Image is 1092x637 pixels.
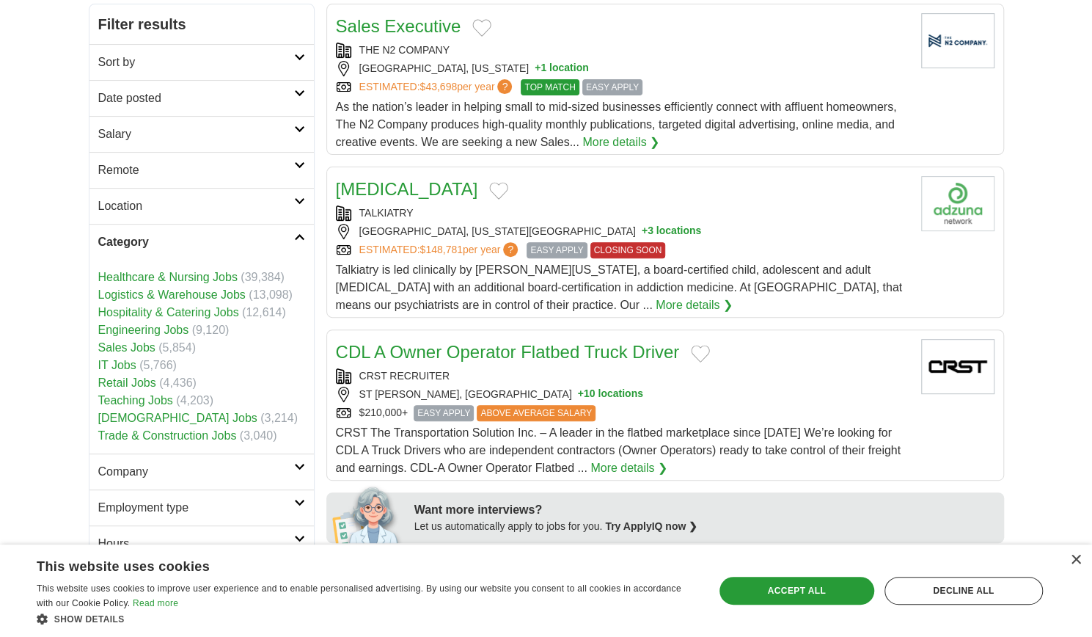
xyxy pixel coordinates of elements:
[535,61,540,76] span: +
[89,188,314,224] a: Location
[336,43,909,58] div: THE N2 COMPANY
[590,242,666,258] span: CLOSING SOON
[241,271,285,283] span: (39,384)
[98,499,294,517] h2: Employment type
[719,577,874,605] div: Accept all
[98,54,294,71] h2: Sort by
[192,324,230,336] span: (9,120)
[642,224,648,239] span: +
[242,306,286,318] span: (12,614)
[89,489,314,525] a: Employment type
[98,306,239,318] a: Hospitality & Catering Jobs
[260,412,298,424] span: (3,214)
[98,463,294,481] h2: Company
[656,296,733,314] a: More details ❯
[497,79,512,94] span: ?
[477,405,596,421] span: ABOVE AVERAGE SALARY
[336,263,902,311] span: Talkiatry is led clinically by [PERSON_NAME][US_STATE], a board-certified child, adolescent and a...
[359,79,516,95] a: ESTIMATED:$43,698per year?
[336,101,897,148] span: As the nation’s leader in helping small to mid-sized businesses efficiently connect with affluent...
[414,519,995,534] div: Let us automatically apply to jobs for you.
[89,525,314,561] a: Hours
[98,90,294,107] h2: Date posted
[98,197,294,215] h2: Location
[336,205,909,221] div: TALKIATRY
[527,242,587,258] span: EASY APPLY
[419,244,462,255] span: $148,781
[249,288,293,301] span: (13,098)
[89,4,314,44] h2: Filter results
[98,394,173,407] a: Teaching Jobs
[54,614,125,625] span: Show details
[336,179,478,199] a: [MEDICAL_DATA]
[89,152,314,188] a: Remote
[336,368,909,384] div: CRST RECRUITER
[414,405,474,421] span: EASY APPLY
[133,598,178,608] a: Read more, opens a new window
[578,387,584,402] span: +
[98,233,294,251] h2: Category
[240,429,277,442] span: (3,040)
[414,501,995,519] div: Want more interviews?
[921,13,994,68] img: Company logo
[336,387,909,402] div: ST [PERSON_NAME], [GEOGRAPHIC_DATA]
[37,553,657,575] div: This website uses cookies
[503,242,518,257] span: ?
[98,271,238,283] a: Healthcare & Nursing Jobs
[1070,555,1081,566] div: Close
[336,224,909,239] div: [GEOGRAPHIC_DATA], [US_STATE][GEOGRAPHIC_DATA]
[98,359,136,371] a: IT Jobs
[921,339,994,394] img: Company logo
[98,161,294,179] h2: Remote
[884,577,1043,605] div: Decline all
[642,224,701,239] button: +3 locations
[98,429,237,442] a: Trade & Construction Jobs
[336,342,680,362] a: CDL A Owner Operator Flatbed Truck Driver
[336,426,901,474] span: CRST The Transportation Solution Inc. – A leader in the flatbed marketplace since [DATE] We’re lo...
[98,288,246,301] a: Logistics & Warehouse Jobs
[582,79,642,95] span: EASY APPLY
[535,61,589,76] button: +1 location
[336,61,909,76] div: [GEOGRAPHIC_DATA], [US_STATE]
[472,19,491,37] button: Add to favorite jobs
[98,125,294,143] h2: Salary
[98,341,155,354] a: Sales Jobs
[159,376,197,389] span: (4,436)
[336,405,909,421] div: $210,000+
[578,387,643,402] button: +10 locations
[89,44,314,80] a: Sort by
[98,412,257,424] a: [DEMOGRAPHIC_DATA] Jobs
[98,324,189,336] a: Engineering Jobs
[89,116,314,152] a: Salary
[359,242,521,258] a: ESTIMATED:$148,781per year?
[921,176,994,231] img: Company logo
[419,81,457,92] span: $43,698
[139,359,177,371] span: (5,766)
[521,79,579,95] span: TOP MATCH
[605,520,697,532] a: Try ApplyIQ now ❯
[336,16,461,36] a: Sales Executive
[89,454,314,489] a: Company
[37,583,681,608] span: This website uses cookies to improve user experience and to enable personalised advertising. By u...
[37,611,694,626] div: Show details
[332,484,403,543] img: apply-iq-scientist.png
[89,224,314,260] a: Category
[176,394,213,407] span: (4,203)
[98,535,294,553] h2: Hours
[98,376,156,389] a: Retail Jobs
[582,134,659,151] a: More details ❯
[590,459,667,477] a: More details ❯
[489,182,508,200] button: Add to favorite jobs
[691,345,710,363] button: Add to favorite jobs
[89,80,314,116] a: Date posted
[158,341,196,354] span: (5,854)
